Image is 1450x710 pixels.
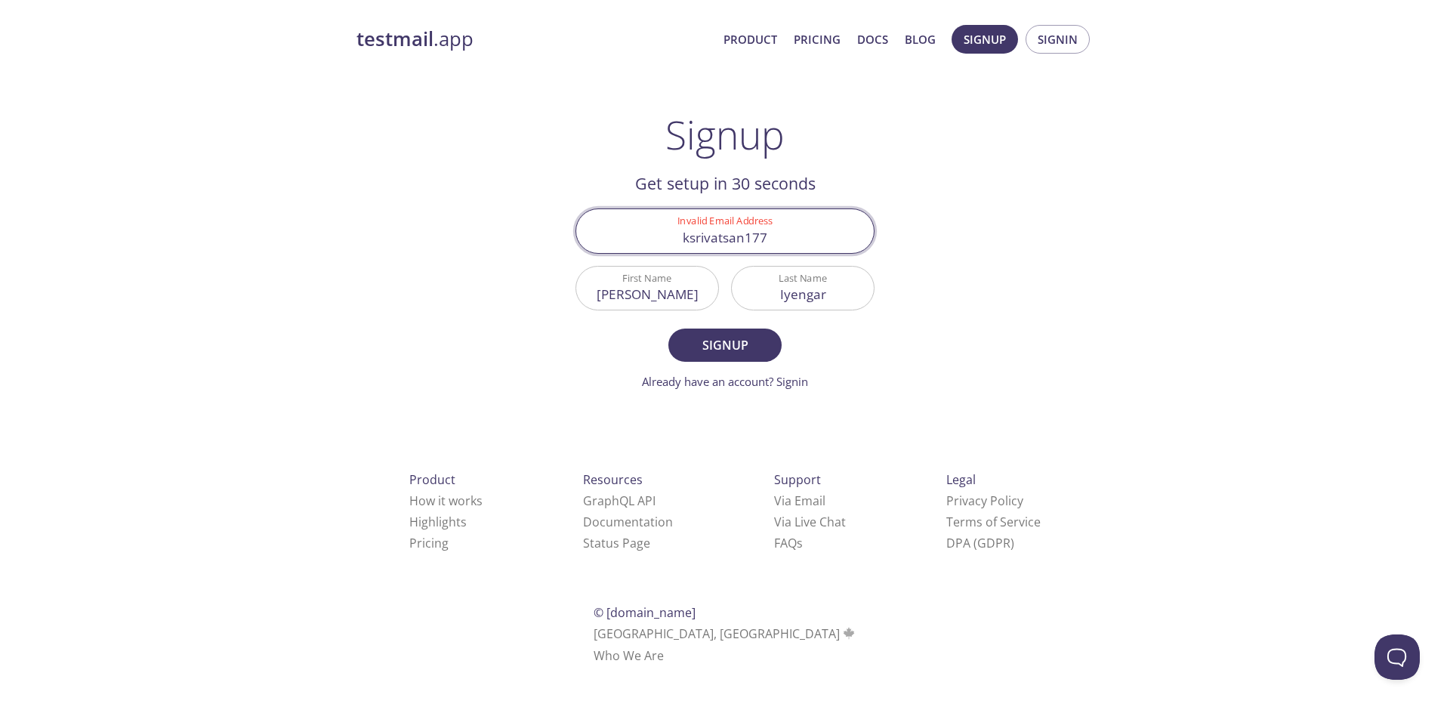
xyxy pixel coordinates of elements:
[356,26,433,52] strong: testmail
[1026,25,1090,54] button: Signin
[774,492,825,509] a: Via Email
[583,535,650,551] a: Status Page
[583,471,643,488] span: Resources
[594,647,664,664] a: Who We Are
[1374,634,1420,680] iframe: Help Scout Beacon - Open
[946,471,976,488] span: Legal
[723,29,777,49] a: Product
[356,26,711,52] a: testmail.app
[1038,29,1078,49] span: Signin
[668,329,782,362] button: Signup
[946,492,1023,509] a: Privacy Policy
[594,604,696,621] span: © [DOMAIN_NAME]
[774,471,821,488] span: Support
[409,471,455,488] span: Product
[409,492,483,509] a: How it works
[409,514,467,530] a: Highlights
[946,514,1041,530] a: Terms of Service
[797,535,803,551] span: s
[685,335,765,356] span: Signup
[642,374,808,389] a: Already have an account? Signin
[409,535,449,551] a: Pricing
[583,492,656,509] a: GraphQL API
[905,29,936,49] a: Blog
[665,112,785,157] h1: Signup
[794,29,841,49] a: Pricing
[946,535,1014,551] a: DPA (GDPR)
[594,625,857,642] span: [GEOGRAPHIC_DATA], [GEOGRAPHIC_DATA]
[583,514,673,530] a: Documentation
[774,535,803,551] a: FAQ
[857,29,888,49] a: Docs
[952,25,1018,54] button: Signup
[575,171,875,196] h2: Get setup in 30 seconds
[964,29,1006,49] span: Signup
[774,514,846,530] a: Via Live Chat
